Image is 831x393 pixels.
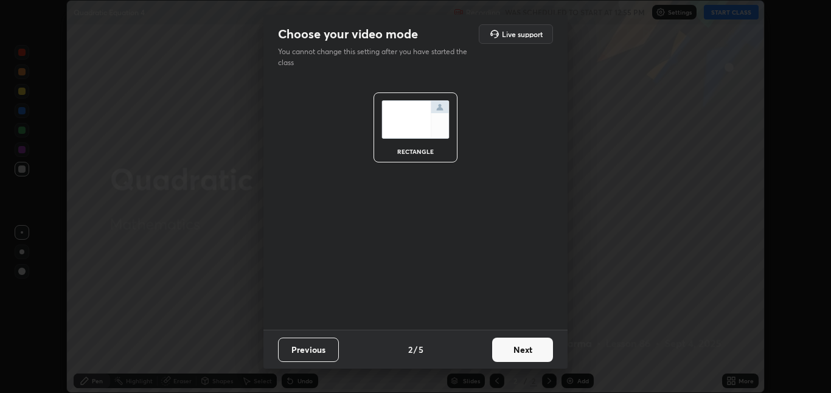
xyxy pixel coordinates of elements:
h2: Choose your video mode [278,26,418,42]
div: rectangle [391,148,440,155]
img: normalScreenIcon.ae25ed63.svg [381,100,450,139]
h5: Live support [502,30,543,38]
button: Next [492,338,553,362]
h4: / [414,343,417,356]
p: You cannot change this setting after you have started the class [278,46,475,68]
button: Previous [278,338,339,362]
h4: 5 [419,343,423,356]
h4: 2 [408,343,412,356]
